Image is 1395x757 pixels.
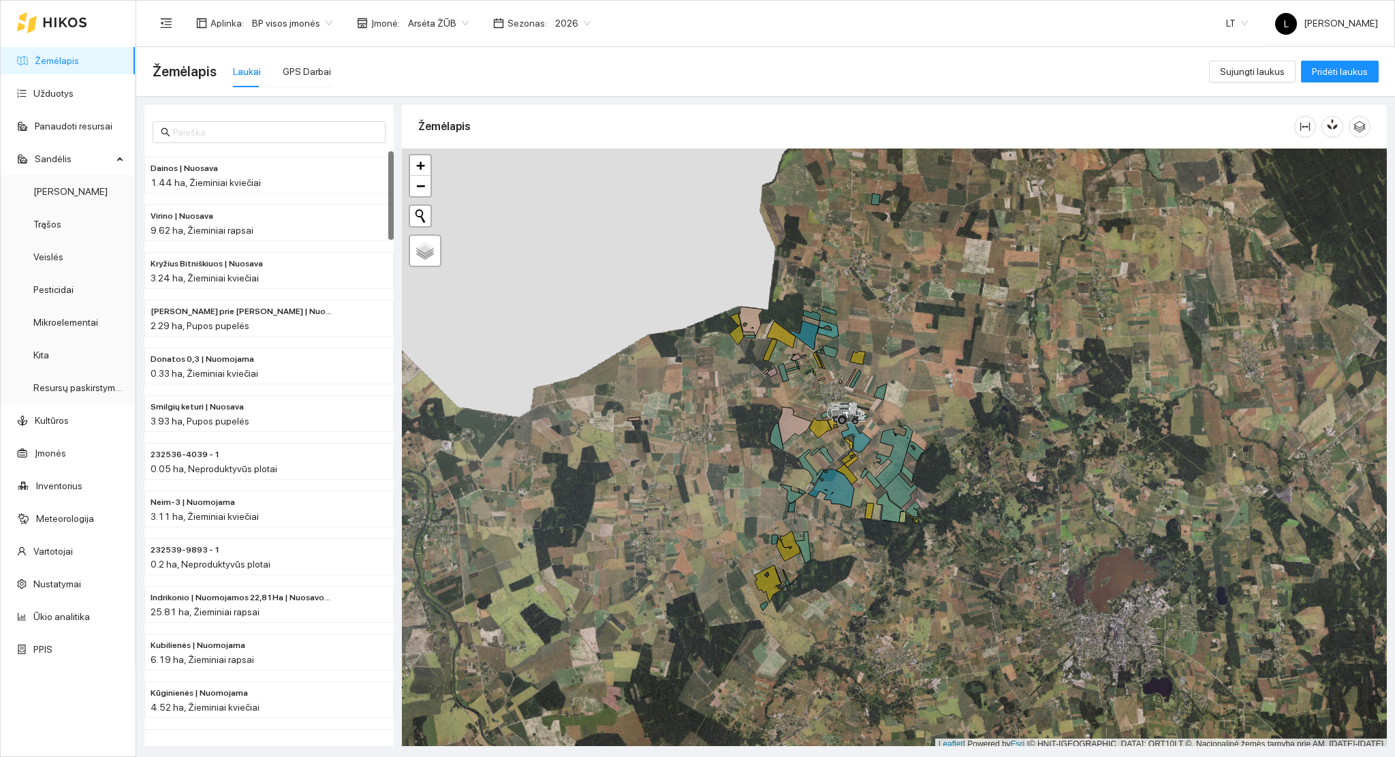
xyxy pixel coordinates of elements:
[1011,739,1025,749] a: Esri
[151,416,249,427] span: 3.93 ha, Pupos pupelės
[151,559,270,570] span: 0.2 ha, Neproduktyvūs plotai
[410,155,430,176] a: Zoom in
[33,546,73,557] a: Vartotojai
[35,121,112,132] a: Panaudoti resursai
[151,320,249,331] span: 2.29 ha, Pupos pupelės
[416,157,425,174] span: +
[161,127,170,137] span: search
[939,739,963,749] a: Leaflet
[416,177,425,194] span: −
[153,61,217,82] span: Žemėlapis
[151,639,245,652] span: Kubilienės | Nuomojama
[151,401,244,414] span: Smilgių keturi | Nuosava
[33,644,52,655] a: PPIS
[1209,66,1296,77] a: Sujungti laukus
[151,591,333,604] span: Indrikonio | Nuomojamos 22,81Ha | Nuosavos 3,00 Ha
[151,702,260,713] span: 4.52 ha, Žieminiai kviečiai
[151,511,259,522] span: 3.11 ha, Žieminiai kviečiai
[33,88,74,99] a: Užduotys
[1027,739,1029,749] span: |
[408,13,469,33] span: Arsėta ŽŪB
[33,350,49,360] a: Kita
[410,176,430,196] a: Zoom out
[283,64,331,79] div: GPS Darbai
[35,415,69,426] a: Kultūros
[507,16,547,31] span: Sezonas :
[153,10,180,37] button: menu-fold
[151,353,254,366] span: Donatos 0,3 | Nuomojama
[151,687,248,700] span: Kūginienės | Nuomojama
[935,739,1387,750] div: | Powered by © HNIT-[GEOGRAPHIC_DATA]; ORT10LT ©, Nacionalinė žemės tarnyba prie AM, [DATE]-[DATE]
[357,18,368,29] span: shop
[555,13,591,33] span: 2026
[151,177,261,188] span: 1.44 ha, Žieminiai kviečiai
[33,611,90,622] a: Ūkio analitika
[1275,18,1378,29] span: [PERSON_NAME]
[151,463,277,474] span: 0.05 ha, Neproduktyvūs plotai
[1226,13,1248,33] span: LT
[36,513,94,524] a: Meteorologija
[151,258,263,271] span: Kryžius Bitniškiuos | Nuosava
[493,18,504,29] span: calendar
[151,305,333,318] span: Rolando prie Valės | Nuosava
[151,606,260,617] span: 25.81 ha, Žieminiai rapsai
[196,18,207,29] span: layout
[418,107,1294,146] div: Žemėlapis
[33,284,74,295] a: Pesticidai
[33,382,125,393] a: Resursų paskirstymas
[410,236,440,266] a: Layers
[210,16,244,31] span: Aplinka :
[1301,66,1379,77] a: Pridėti laukus
[1312,64,1368,79] span: Pridėti laukus
[151,368,258,379] span: 0.33 ha, Žieminiai kviečiai
[33,317,98,328] a: Mikroelementai
[151,654,254,665] span: 6.19 ha, Žieminiai rapsai
[151,544,220,557] span: 232539-9893 - 1
[33,186,108,197] a: [PERSON_NAME]
[160,17,172,29] span: menu-fold
[1209,61,1296,82] button: Sujungti laukus
[410,206,430,226] button: Initiate a new search
[35,55,79,66] a: Žemėlapis
[33,219,61,230] a: Trąšos
[1295,121,1315,132] span: column-width
[252,13,332,33] span: BP visos įmonės
[371,16,400,31] span: Įmonė :
[173,125,377,140] input: Paieška
[1294,116,1316,138] button: column-width
[1301,61,1379,82] button: Pridėti laukus
[1284,13,1289,35] span: L
[36,480,82,491] a: Inventorius
[151,225,253,236] span: 9.62 ha, Žieminiai rapsai
[35,145,112,172] span: Sandėlis
[151,273,259,283] span: 3.24 ha, Žieminiai kviečiai
[151,448,220,461] span: 232536-4039 - 1
[33,251,63,262] a: Veislės
[1220,64,1285,79] span: Sujungti laukus
[233,64,261,79] div: Laukai
[151,210,213,223] span: Virino | Nuosava
[33,578,81,589] a: Nustatymai
[151,496,235,509] span: Neim-3 | Nuomojama
[151,162,218,175] span: Dainos | Nuosava
[35,448,66,459] a: Įmonės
